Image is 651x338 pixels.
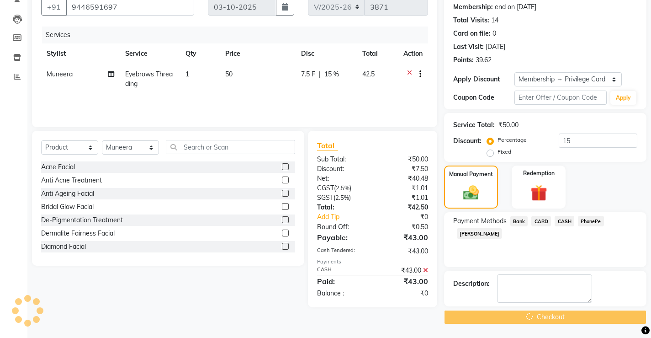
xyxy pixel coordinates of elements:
[310,174,372,183] div: Net:
[372,174,434,183] div: ₹40.48
[492,29,496,38] div: 0
[523,169,555,177] label: Redemption
[510,216,528,226] span: Bank
[225,70,233,78] span: 50
[453,136,482,146] div: Discount:
[324,70,339,79] span: 15 %
[372,266,434,275] div: ₹43.00
[486,42,505,52] div: [DATE]
[372,155,434,164] div: ₹50.00
[383,212,435,222] div: ₹0
[41,229,115,238] div: Dermalite Fairness Facial
[47,70,73,78] span: Muneera
[220,43,296,64] th: Price
[310,266,372,275] div: CASH
[514,91,607,105] input: Enter Offer / Coupon Code
[41,242,86,252] div: Diamond Facial
[476,55,492,65] div: 39.62
[180,43,220,64] th: Qty
[398,43,428,64] th: Action
[453,216,507,226] span: Payment Methods
[610,91,636,105] button: Apply
[495,2,536,12] div: end on [DATE]
[525,183,552,204] img: _gift.svg
[41,189,94,199] div: Anti Ageing Facial
[125,70,173,88] span: Eyebrows Threading
[372,222,434,232] div: ₹0.50
[42,27,435,43] div: Services
[491,16,498,25] div: 14
[498,136,527,144] label: Percentage
[310,164,372,174] div: Discount:
[317,184,334,192] span: CGST
[317,258,428,266] div: Payments
[453,55,474,65] div: Points:
[372,164,434,174] div: ₹7.50
[453,93,514,102] div: Coupon Code
[372,193,434,203] div: ₹1.01
[453,29,491,38] div: Card on file:
[357,43,398,64] th: Total
[498,148,511,156] label: Fixed
[555,216,574,226] span: CASH
[453,2,493,12] div: Membership:
[498,120,519,130] div: ₹50.00
[458,184,484,202] img: _cash.svg
[41,202,94,212] div: Bridal Glow Facial
[372,247,434,256] div: ₹43.00
[301,70,315,79] span: 7.5 F
[41,162,75,172] div: Acne Facial
[317,193,333,202] span: SGST
[335,194,349,201] span: 2.5%
[336,184,349,192] span: 2.5%
[453,75,514,84] div: Apply Discount
[372,183,434,193] div: ₹1.01
[453,42,484,52] div: Last Visit:
[319,70,321,79] span: |
[120,43,180,64] th: Service
[41,215,123,225] div: De-Pigmentation Treatment
[453,16,489,25] div: Total Visits:
[449,170,493,178] label: Manual Payment
[372,289,434,298] div: ₹0
[41,43,120,64] th: Stylist
[296,43,356,64] th: Disc
[310,222,372,232] div: Round Off:
[372,232,434,243] div: ₹43.00
[166,140,295,154] input: Search or Scan
[372,276,434,287] div: ₹43.00
[453,120,495,130] div: Service Total:
[453,279,490,289] div: Description:
[185,70,189,78] span: 1
[362,70,375,78] span: 42.5
[310,276,372,287] div: Paid:
[310,232,372,243] div: Payable:
[310,203,372,212] div: Total:
[578,216,604,226] span: PhonePe
[310,193,372,203] div: ( )
[310,289,372,298] div: Balance :
[310,212,383,222] a: Add Tip
[317,141,338,150] span: Total
[457,228,503,239] span: [PERSON_NAME]
[310,183,372,193] div: ( )
[310,155,372,164] div: Sub Total:
[372,203,434,212] div: ₹42.50
[310,247,372,256] div: Cash Tendered:
[41,176,102,185] div: Anti Acne Treatment
[531,216,551,226] span: CARD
